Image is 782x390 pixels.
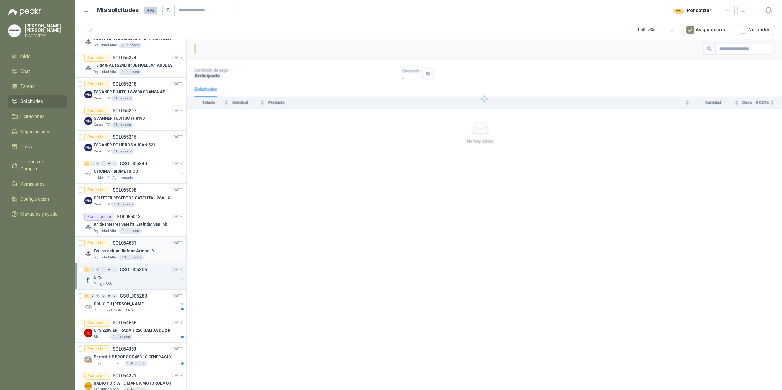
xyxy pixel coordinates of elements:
[94,248,154,254] p: Equipo celular Ulefone Armor 13
[84,356,92,363] img: Company Logo
[84,197,92,204] img: Company Logo
[8,178,67,190] a: Remisiones
[94,96,110,101] p: Caracol TV
[94,195,175,201] p: SPLITTER RECEPTOR SATELITAL 2SAL GT-SP21
[673,7,711,14] div: Por cotizar
[75,104,186,131] a: Por cotizarSOL055217[DATE] Company LogoSCANNER FUJITSU FI-8190Caracol TV2 Unidades
[84,292,185,313] a: 1 0 0 0 0 0 GSOL005280[DATE] Company LogoSOLICITU [PERSON_NAME]Rio Fertil del Pacífico S.A.S.
[172,320,184,326] p: [DATE]
[75,184,186,210] a: Por cotizarSOL055098[DATE] Company LogoSPLITTER RECEPTOR SATELITAL 2SAL GT-SP21Caracol TV10 Unidades
[96,294,100,298] div: 0
[84,80,110,88] div: Por cotizar
[84,329,92,337] img: Company Logo
[172,134,184,140] p: [DATE]
[20,180,44,187] span: Remisiones
[110,334,133,340] div: 1 Unidades
[94,255,118,260] p: Seguridad Atlas
[84,345,110,353] div: Por cotizar
[84,267,89,272] div: 1
[166,8,171,12] span: search
[111,122,133,128] div: 2 Unidades
[25,24,67,33] p: [PERSON_NAME] [PERSON_NAME]
[94,381,175,387] p: RADIO PORTATIL MARCA MOTOROLA UHF SIN PANTALLA CON GPS, INCLUYE: ANTENA, BATERIA, CLIP Y CARGADOR
[683,24,730,36] button: Asignado a mi
[84,239,110,247] div: Por cotizar
[94,89,165,95] p: ESCANER FUJITSU SV600 SCANSNAP
[84,294,89,298] div: 1
[84,107,110,115] div: Por cotizar
[172,55,184,61] p: [DATE]
[94,36,172,42] p: PANEL NEO HS2064PCBSPA 8 - 64 ZONAS
[20,53,31,60] span: Inicio
[75,210,186,237] a: Por adjudicarSOL055013[DATE] Company LogoKit de Internet Satelital Estándar StarlinkSeguridad Atl...
[113,108,136,113] p: SOL055217
[172,267,184,273] p: [DATE]
[20,113,44,120] span: Licitaciones
[119,255,144,260] div: 10 Unidades
[94,328,175,334] p: UPS 220V ENTRADA Y 220 SALIDA DE 2 KVA
[673,9,684,14] div: 99+
[84,160,185,181] a: 1 0 0 0 0 0 GSOL005340[DATE] Company LogoOFICINA - BIOMETRICOLa Montaña Agromercados
[84,38,92,45] img: Company Logo
[94,301,144,307] p: SOLICITU [PERSON_NAME]
[84,144,92,151] img: Company Logo
[8,155,67,175] a: Órdenes de Compra
[113,241,136,245] p: SOL054881
[111,149,133,154] div: 1 Unidades
[8,208,67,220] a: Manuales y ayuda
[112,161,117,166] div: 0
[20,210,58,218] span: Manuales y ayuda
[90,267,95,272] div: 0
[94,308,133,313] p: Rio Fertil del Pacífico S.A.S.
[172,187,184,193] p: [DATE]
[96,161,100,166] div: 0
[172,108,184,114] p: [DATE]
[84,276,92,284] img: Company Logo
[84,170,92,178] img: Company Logo
[637,25,678,35] div: 1 - 50 de 350
[94,354,175,360] p: Portátil: HP PROBOOK 450 10 GENERACIÓN PROCESADOR INTEL CORE i7
[75,316,186,343] a: Por cotizarSOL054568[DATE] Company LogoUPS 220V ENTRADA Y 220 SALIDA DE 2 KVABlanquita1 Unidades
[172,214,184,220] p: [DATE]
[20,143,35,150] span: Cotizar
[25,34,67,38] p: DISCOVERY
[101,267,106,272] div: 0
[84,54,110,62] div: Por cotizar
[112,294,117,298] div: 0
[8,25,21,37] img: Company Logo
[94,202,110,207] p: Caracol TV
[172,346,184,352] p: [DATE]
[75,131,186,157] a: Por cotizarSOL055216[DATE] Company LogoESCÁNER DE LIBROS VIISAN S21Caracol TV1 Unidades
[101,161,106,166] div: 0
[113,135,136,139] p: SOL055216
[119,69,142,75] div: 1 Unidades
[107,161,112,166] div: 0
[20,83,35,90] span: Tareas
[8,8,41,16] img: Logo peakr
[75,78,186,104] a: Por cotizarSOL055218[DATE] Company LogoESCANER FUJITSU SV600 SCANSNAPCaracol TV1 Unidades
[120,267,147,272] p: GSOL005306
[90,294,95,298] div: 0
[94,228,118,234] p: Seguridad Atlas
[113,347,136,351] p: SOL054383
[84,382,92,390] img: Company Logo
[94,334,109,340] p: Blanquita
[20,128,50,135] span: Negociaciones
[20,68,30,75] span: Chat
[20,158,61,172] span: Órdenes de Compra
[113,82,136,86] p: SOL055218
[84,91,92,98] img: Company Logo
[120,161,147,166] p: GSOL005340
[120,294,147,298] p: GSOL005280
[94,175,134,181] p: La Montaña Agromercados
[94,275,101,281] p: UPS
[84,133,110,141] div: Por cotizar
[84,266,185,287] a: 1 0 0 0 0 0 GSOL005306[DATE] Company LogoUPSPerugia SAS
[172,240,184,246] p: [DATE]
[84,186,110,194] div: Por cotizar
[84,161,89,166] div: 1
[84,223,92,231] img: Company Logo
[75,343,186,369] a: Por cotizarSOL054383[DATE] Company LogoPortátil: HP PROBOOK 450 10 GENERACIÓN PROCESADOR INTEL CO...
[107,294,112,298] div: 0
[94,69,118,75] p: Seguridad Atlas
